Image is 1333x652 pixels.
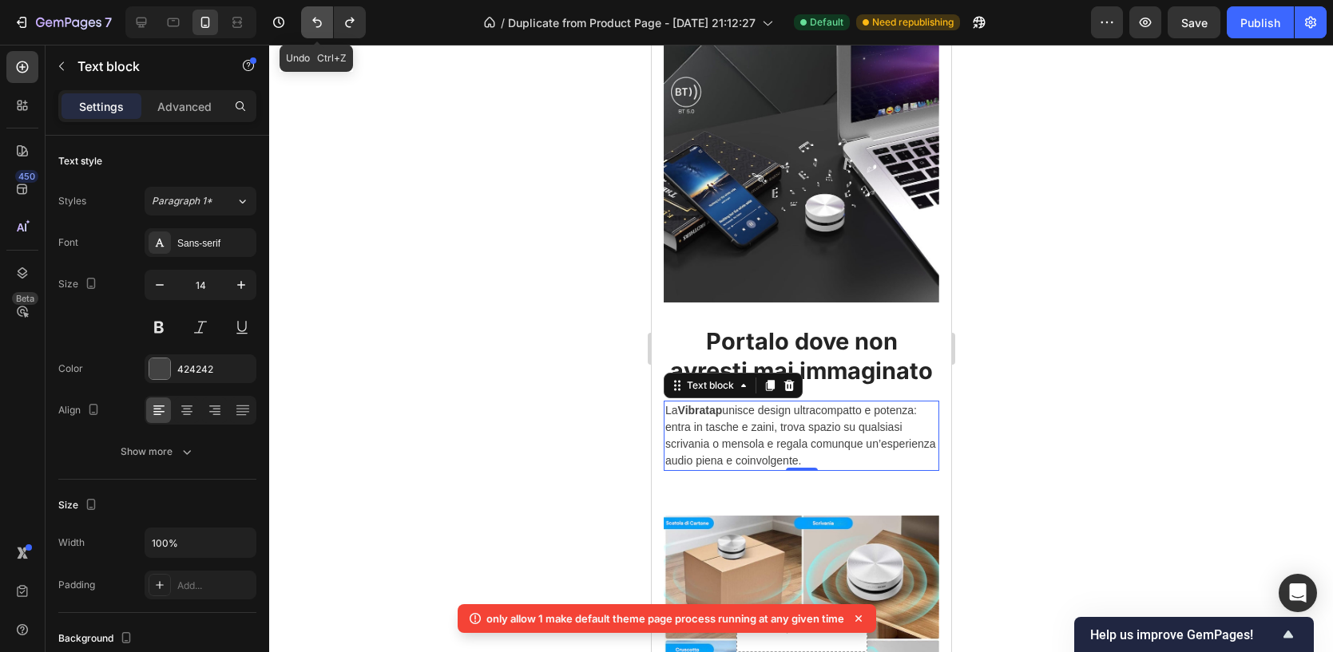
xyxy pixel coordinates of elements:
div: Styles [58,194,86,208]
div: Publish [1240,14,1280,31]
div: Color [58,362,83,376]
p: 7 [105,13,112,32]
button: Save [1168,6,1220,38]
span: Save [1181,16,1208,30]
p: only allow 1 make default theme page process running at any given time [486,611,844,626]
span: Default [810,15,843,30]
p: Text block [77,57,213,76]
button: 7 [6,6,119,38]
span: / [501,14,505,31]
div: Align [58,400,103,421]
div: 450 [15,170,38,183]
button: Paragraph 1* [145,187,256,215]
span: Help us improve GemPages! [1090,627,1279,642]
div: Size [58,495,101,516]
button: Show more [58,437,256,466]
div: Beta [12,292,38,305]
p: Settings [79,98,124,115]
div: Font [58,235,78,250]
span: Need republishing [872,15,954,30]
div: Width [58,535,85,550]
div: Undo/Redo [301,6,366,38]
div: Add... [177,579,252,593]
iframe: Design area [652,45,951,652]
button: Show survey - Help us improve GemPages! [1090,625,1298,644]
div: Size [58,274,101,295]
span: Paragraph 1* [152,194,212,208]
div: Text style [58,154,102,168]
span: Duplicate from Product Page - [DATE] 21:12:27 [508,14,756,31]
div: Padding [58,578,95,592]
button: Publish [1227,6,1294,38]
div: 424242 [177,362,252,377]
input: Auto [145,528,256,557]
div: Show more [121,444,195,460]
div: Open Intercom Messenger [1279,574,1317,612]
div: Background [58,628,136,650]
div: Sans-serif [177,236,252,251]
p: Advanced [157,98,212,115]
